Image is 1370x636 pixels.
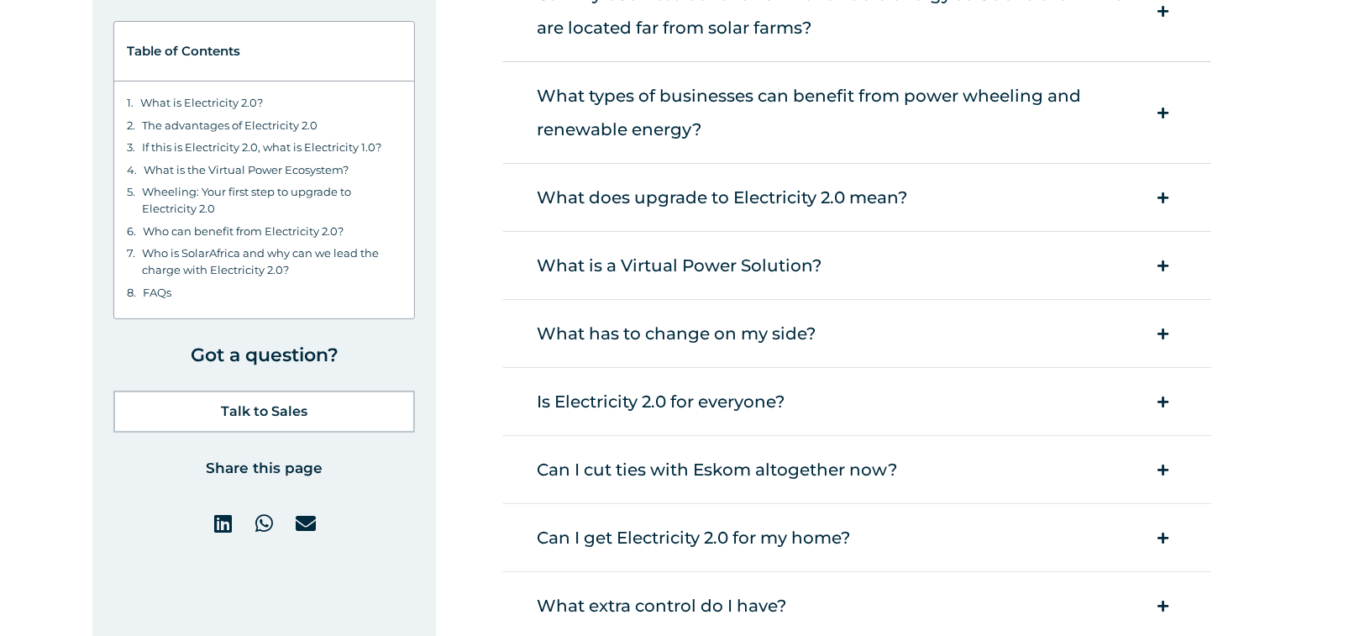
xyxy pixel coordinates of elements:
[113,449,415,487] h6: Share this page
[503,300,1211,367] a: What has to change on my side?
[142,139,381,155] a: If this is Electricity 2.0, what is Electricity 1.0?
[142,117,318,134] a: The advantages of Electricity 2.0
[528,308,1140,359] div: What has to change on my side?
[528,512,1140,563] div: Can I get Electricity 2.0 for my home?
[143,223,344,239] a: Who can benefit from Electricity 2.0?
[503,368,1211,435] a: Is Electricity 2.0 for everyone?
[528,444,1140,495] div: Can I cut ties with Eskom altogether now?
[142,183,402,217] a: Wheeling: Your first step to upgrade to Electricity 2.0
[528,172,1140,223] div: What does upgrade to Electricity 2.0 mean?
[503,232,1211,299] a: What is a Virtual Power Solution?
[503,164,1211,231] a: What does upgrade to Electricity 2.0 mean?
[221,405,307,418] span: Talk to Sales
[140,94,263,111] a: What is Electricity 2.0?
[503,62,1211,163] a: What types of businesses can benefit from power wheeling and renewable energy?
[127,34,402,68] div: Table of Contents
[286,504,324,542] div: Share on email
[144,161,349,178] a: What is the Virtual Power Ecosystem?
[528,581,1140,631] div: What extra control do I have?
[113,391,415,433] a: Talk to Sales
[528,71,1140,155] div: What types of businesses can benefit from power wheeling and renewable energy?
[113,336,415,374] h6: Got a question?
[528,240,1140,291] div: What is a Virtual Power Solution?
[528,376,1140,427] div: Is Electricity 2.0 for everyone?
[143,284,171,301] a: FAQs
[503,504,1211,571] a: Can I get Electricity 2.0 for my home?
[204,504,242,542] div: Share on linkedin
[245,504,283,542] div: Share on whatsapp
[142,244,402,278] a: Who is SolarAfrica and why can we lead the charge with Electricity 2.0?
[503,436,1211,503] a: Can I cut ties with Eskom altogether now?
